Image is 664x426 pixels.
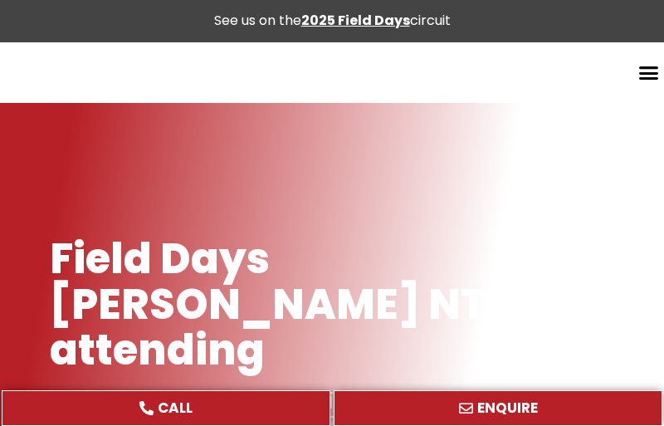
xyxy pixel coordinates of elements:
a: CALL [2,390,330,426]
a: 2025 Field Days [301,11,410,30]
span: ENQUIRE [477,401,538,415]
span: CALL [158,401,193,415]
h1: Field Days [PERSON_NAME] NT are attending [50,236,614,373]
a: ENQUIRE [334,390,662,426]
img: Ryan NT logo [58,51,199,95]
div: See us on the circuit [214,12,451,30]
